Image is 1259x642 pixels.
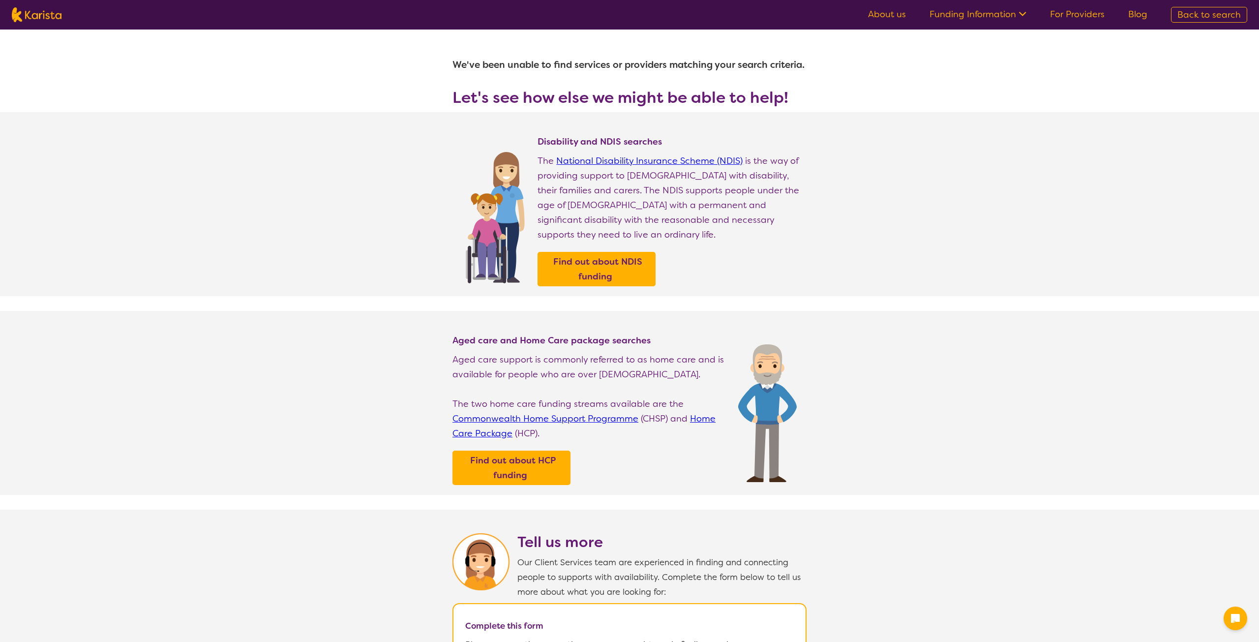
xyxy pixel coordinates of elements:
p: The is the way of providing support to [DEMOGRAPHIC_DATA] with disability, their families and car... [538,153,807,242]
h3: Let's see how else we might be able to help! [452,89,807,106]
a: For Providers [1050,8,1105,20]
p: Aged care support is commonly referred to as home care and is available for people who are over [... [452,352,728,382]
b: Find out about HCP funding [470,455,556,481]
a: Back to search [1171,7,1247,23]
a: National Disability Insurance Scheme (NDIS) [556,155,743,167]
b: Complete this form [465,620,543,631]
p: The two home care funding streams available are the (CHSP) and (HCP). [452,397,728,441]
h4: Disability and NDIS searches [538,136,807,148]
p: Our Client Services team are experienced in finding and connecting people to supports with availa... [517,555,807,599]
b: Find out about NDIS funding [553,256,642,282]
img: Find Age care and home care package services and providers [738,344,797,482]
h1: We've been unable to find services or providers matching your search criteria. [452,53,807,77]
h4: Aged care and Home Care package searches [452,335,728,346]
a: Find out about NDIS funding [540,254,653,284]
img: Find NDIS and Disability services and providers [462,146,528,283]
a: Funding Information [929,8,1026,20]
h2: Tell us more [517,533,807,551]
a: Blog [1128,8,1147,20]
span: Back to search [1177,9,1241,21]
a: Commonwealth Home Support Programme [452,413,638,425]
img: Karista logo [12,7,61,22]
a: Find out about HCP funding [455,453,568,483]
a: About us [868,8,906,20]
img: Karista Client Service [452,533,510,590]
